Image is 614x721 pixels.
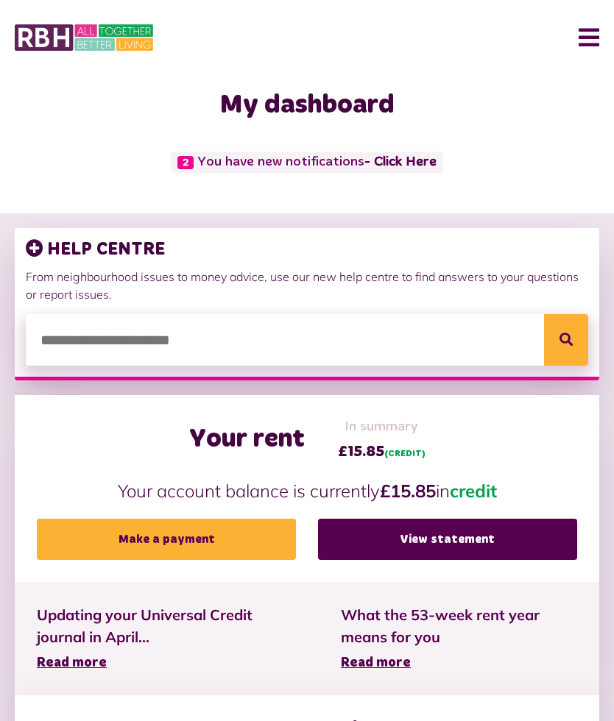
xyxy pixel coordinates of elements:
h2: Your rent [189,424,305,455]
a: - Click Here [364,155,437,168]
span: What the 53-week rent year means for you [341,604,577,648]
span: (CREDIT) [384,450,426,458]
span: 2 [177,156,194,169]
a: Make a payment [37,519,296,560]
a: View statement [318,519,577,560]
p: Your account balance is currently in [37,477,577,504]
a: Updating your Universal Credit journal in April... Read more [37,604,297,673]
span: Read more [37,656,107,669]
span: credit [450,480,497,502]
strong: £15.85 [380,480,436,502]
span: Updating your Universal Credit journal in April... [37,604,297,648]
span: Read more [341,656,411,669]
h3: HELP CENTRE [26,239,588,260]
a: What the 53-week rent year means for you Read more [341,604,577,673]
p: From neighbourhood issues to money advice, use our new help centre to find answers to your questi... [26,268,588,303]
span: £15.85 [338,441,426,463]
span: In summary [338,417,426,437]
img: MyRBH [15,22,153,53]
h1: My dashboard [15,90,599,121]
span: You have new notifications [171,152,442,173]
